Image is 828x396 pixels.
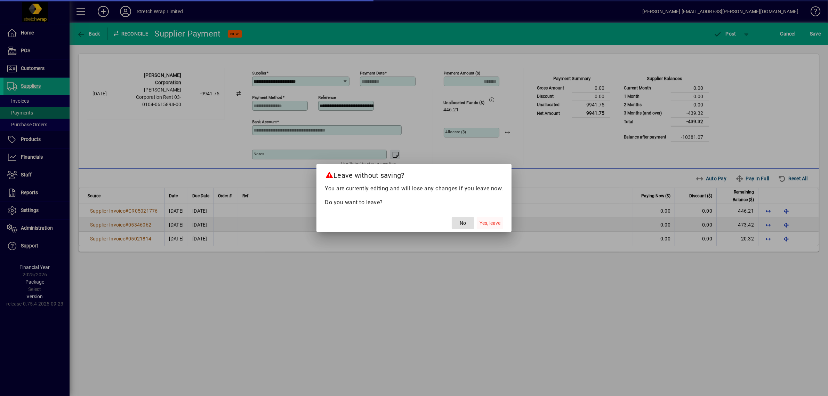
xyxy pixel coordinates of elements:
p: You are currently editing and will lose any changes if you leave now. [325,184,503,193]
span: No [460,220,466,227]
p: Do you want to leave? [325,198,503,207]
h2: Leave without saving? [316,164,512,184]
span: Yes, leave [480,220,500,227]
button: No [452,217,474,229]
button: Yes, leave [477,217,503,229]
